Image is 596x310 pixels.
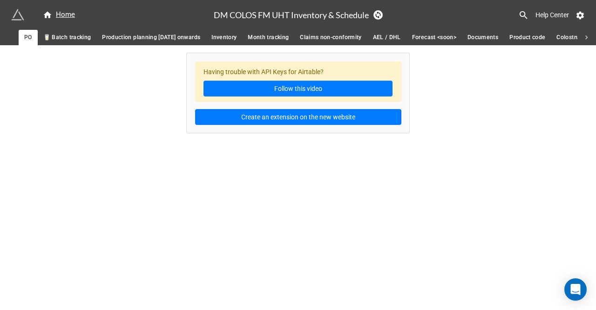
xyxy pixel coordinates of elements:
[211,33,237,42] span: Inventory
[102,33,200,42] span: Production planning [DATE] onwards
[529,7,576,23] a: Help Center
[19,30,577,45] div: scrollable auto tabs example
[11,8,24,21] img: miniextensions-icon.73ae0678.png
[195,62,401,102] div: Having trouble with API Keys for Airtable?
[195,109,401,125] button: Create an extension on the new website
[203,81,393,96] a: Follow this video
[43,9,75,21] div: Home
[300,33,361,42] span: Claims non-conformity
[467,33,498,42] span: Documents
[373,33,401,42] span: AEL / DHL
[373,10,383,20] a: Sync Base Structure
[24,33,32,42] span: PO
[509,33,545,42] span: Product code
[564,278,587,301] div: Open Intercom Messenger
[248,33,289,42] span: Month tracking
[43,33,91,42] span: 🥛 Batch tracking
[412,33,456,42] span: Forecast <soon>
[37,9,81,21] a: Home
[214,11,369,19] h3: DM COLOS FM UHT Inventory & Schedule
